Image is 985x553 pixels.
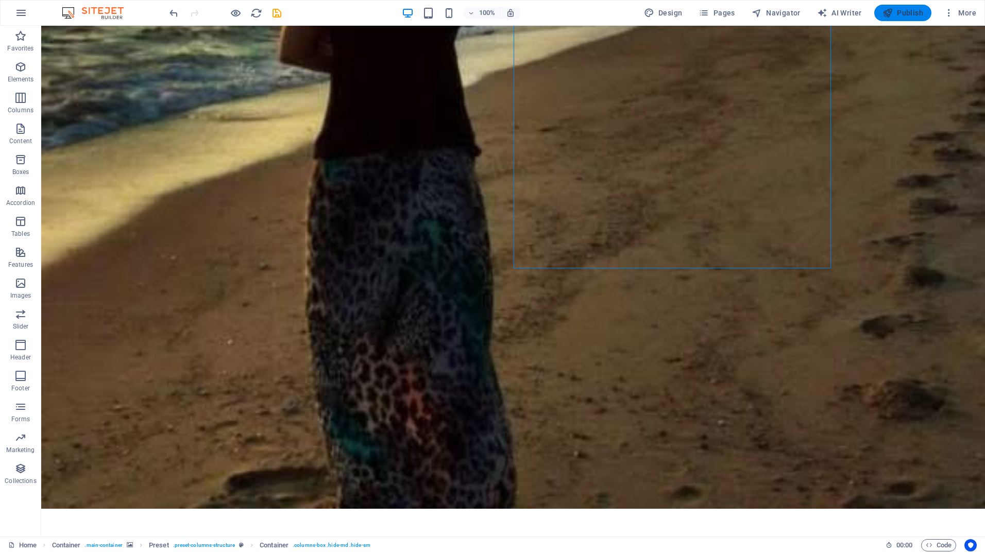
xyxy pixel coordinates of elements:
[8,106,33,114] p: Columns
[12,168,29,176] p: Boxes
[260,539,288,551] span: Click to select. Double-click to edit
[250,7,262,19] i: Reload page
[271,7,283,19] i: Save (Ctrl+S)
[11,230,30,238] p: Tables
[173,539,235,551] span: . preset-columns-structure
[813,5,866,21] button: AI Writer
[127,542,133,548] i: This element contains a background
[270,7,283,19] button: save
[896,539,912,551] span: 00 00
[10,353,31,361] p: Header
[250,7,262,19] button: reload
[6,199,35,207] p: Accordion
[817,8,862,18] span: AI Writer
[149,539,169,551] span: Click to select. Double-click to edit
[52,539,370,551] nav: breadcrumb
[8,75,34,83] p: Elements
[644,8,683,18] span: Design
[874,5,931,21] button: Publish
[59,7,137,19] img: Editor Logo
[167,7,180,19] button: undo
[168,7,180,19] i: Undo: Change text (Ctrl+Z)
[886,539,913,551] h6: Session time
[239,542,244,548] i: This element is a customizable preset
[6,446,35,454] p: Marketing
[694,5,739,21] button: Pages
[9,137,32,145] p: Content
[10,291,31,300] p: Images
[506,8,515,18] i: On resize automatically adjust zoom level to fit chosen device.
[944,8,976,18] span: More
[5,477,36,485] p: Collections
[52,539,81,551] span: Click to select. Double-click to edit
[921,539,956,551] button: Code
[7,44,33,53] p: Favorites
[11,415,30,423] p: Forms
[640,5,687,21] button: Design
[752,8,801,18] span: Navigator
[8,539,37,551] a: Click to cancel selection. Double-click to open Pages
[479,7,496,19] h6: 100%
[84,539,122,551] span: . main-container
[464,7,500,19] button: 100%
[748,5,805,21] button: Navigator
[11,384,30,392] p: Footer
[904,541,905,549] span: :
[8,261,33,269] p: Features
[699,8,735,18] span: Pages
[964,539,977,551] button: Usercentrics
[293,539,370,551] span: . columns-box .hide-md .hide-sm
[940,5,980,21] button: More
[13,322,29,331] p: Slider
[926,539,952,551] span: Code
[882,8,923,18] span: Publish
